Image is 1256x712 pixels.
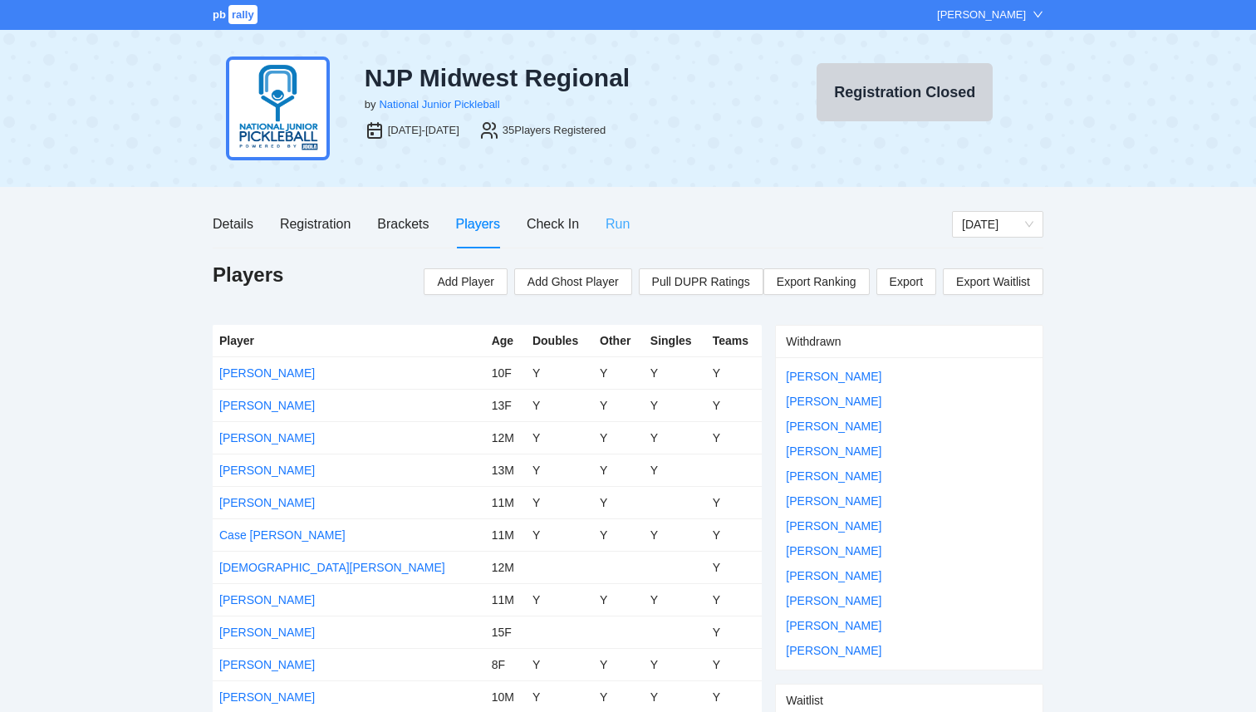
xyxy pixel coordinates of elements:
td: Y [706,389,763,421]
img: njp-logo2.png [226,56,330,160]
a: [PERSON_NAME] [219,399,315,412]
div: [DATE]-[DATE] [388,122,459,139]
td: 12M [485,421,526,454]
td: Y [526,389,593,421]
div: Check In [527,214,579,234]
td: Y [644,518,706,551]
td: 13F [485,389,526,421]
a: [PERSON_NAME] [786,569,881,582]
a: [PERSON_NAME] [786,395,881,408]
span: Pull DUPR Ratings [652,273,750,291]
div: by [365,96,376,113]
div: Registration [280,214,351,234]
td: 13M [485,454,526,486]
a: [PERSON_NAME] [219,496,315,509]
td: 12M [485,551,526,583]
div: 35 Players Registered [503,122,606,139]
td: Y [706,486,763,518]
a: [DEMOGRAPHIC_DATA][PERSON_NAME] [219,561,445,574]
h1: Players [213,262,283,288]
div: Other [600,331,637,350]
a: National Junior Pickleball [379,98,499,110]
a: [PERSON_NAME] [786,644,881,657]
td: Y [526,583,593,616]
td: Y [644,356,706,389]
button: Pull DUPR Ratings [639,268,763,295]
td: 10F [485,356,526,389]
a: pbrally [213,8,260,21]
div: [PERSON_NAME] [937,7,1026,23]
td: Y [593,648,644,680]
td: Y [706,616,763,648]
td: Y [526,518,593,551]
a: [PERSON_NAME] [219,658,315,671]
td: Y [644,421,706,454]
a: [PERSON_NAME] [786,594,881,607]
span: Export Ranking [777,269,856,294]
div: Players [456,214,500,234]
td: Y [593,454,644,486]
td: Y [593,486,644,518]
div: Teams [713,331,756,350]
span: pb [213,8,226,21]
button: Registration Closed [817,63,993,121]
td: 11M [485,583,526,616]
td: Y [593,583,644,616]
span: Add Ghost Player [527,273,619,291]
td: 8F [485,648,526,680]
a: [PERSON_NAME] [219,593,315,606]
div: Run [606,214,630,234]
td: Y [644,389,706,421]
td: Y [644,648,706,680]
a: [PERSON_NAME] [786,469,881,483]
a: [PERSON_NAME] [219,626,315,639]
td: Y [706,583,763,616]
div: Brackets [377,214,429,234]
td: Y [706,421,763,454]
div: Player [219,331,478,350]
td: Y [526,648,593,680]
div: Withdrawn [786,326,1033,357]
td: Y [593,356,644,389]
div: Singles [650,331,699,350]
button: Add Player [424,268,507,295]
td: Y [706,648,763,680]
a: Export [876,268,936,295]
a: [PERSON_NAME] [786,544,881,557]
td: Y [593,389,644,421]
td: Y [593,518,644,551]
td: Y [526,356,593,389]
a: [PERSON_NAME] [219,431,315,444]
td: Y [644,454,706,486]
a: [PERSON_NAME] [219,366,315,380]
span: Add Player [437,273,493,291]
a: [PERSON_NAME] [786,444,881,458]
span: Export Waitlist [956,269,1030,294]
a: [PERSON_NAME] [219,690,315,704]
td: Y [706,551,763,583]
td: 11M [485,518,526,551]
a: [PERSON_NAME] [786,420,881,433]
a: Export Ranking [763,268,870,295]
a: [PERSON_NAME] [219,464,315,477]
td: 15F [485,616,526,648]
a: [PERSON_NAME] [786,370,881,383]
td: Y [593,421,644,454]
td: Y [526,454,593,486]
td: Y [644,583,706,616]
div: NJP Midwest Regional [365,63,753,93]
a: [PERSON_NAME] [786,619,881,632]
td: Y [706,518,763,551]
span: down [1033,9,1043,20]
div: Details [213,214,253,234]
a: [PERSON_NAME] [786,519,881,533]
span: rally [228,5,258,24]
td: Y [526,421,593,454]
span: Saturday [962,212,1033,237]
div: Age [492,331,519,350]
button: Add Ghost Player [514,268,632,295]
a: Case [PERSON_NAME] [219,528,346,542]
td: Y [706,356,763,389]
div: Doubles [532,331,586,350]
a: [PERSON_NAME] [786,494,881,508]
